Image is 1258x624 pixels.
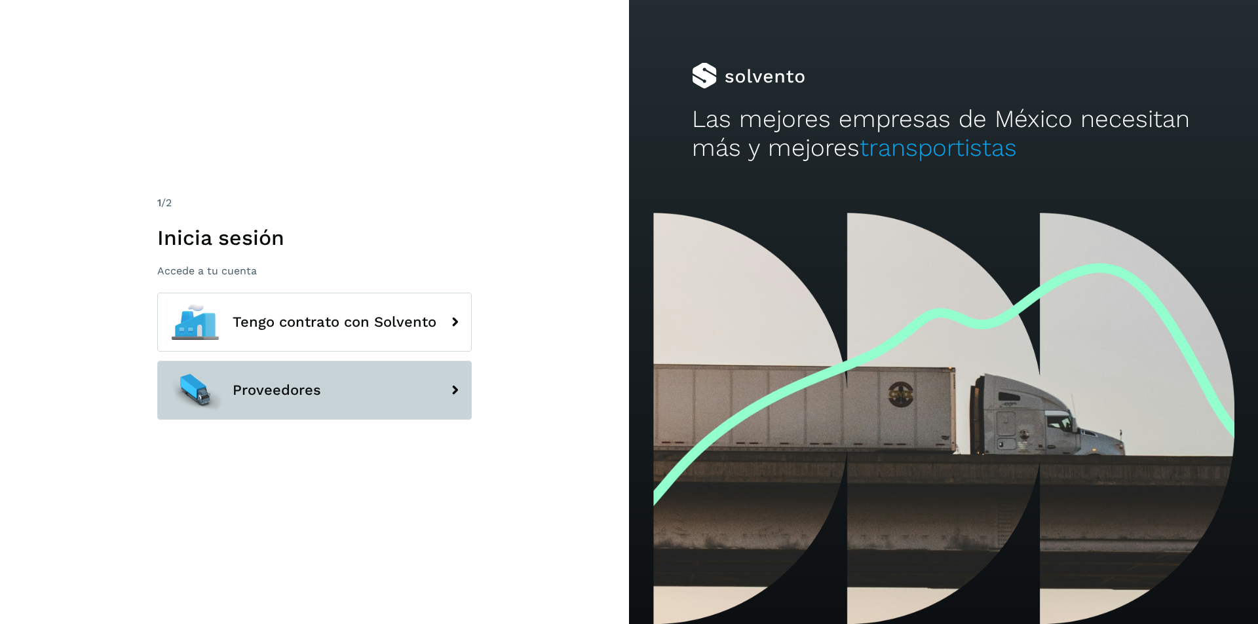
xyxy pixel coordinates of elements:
[157,196,161,209] span: 1
[157,293,472,352] button: Tengo contrato con Solvento
[157,195,472,211] div: /2
[157,225,472,250] h1: Inicia sesión
[157,265,472,277] p: Accede a tu cuenta
[233,314,436,330] span: Tengo contrato con Solvento
[157,361,472,420] button: Proveedores
[860,134,1017,162] span: transportistas
[233,382,321,398] span: Proveedores
[692,105,1195,163] h2: Las mejores empresas de México necesitan más y mejores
